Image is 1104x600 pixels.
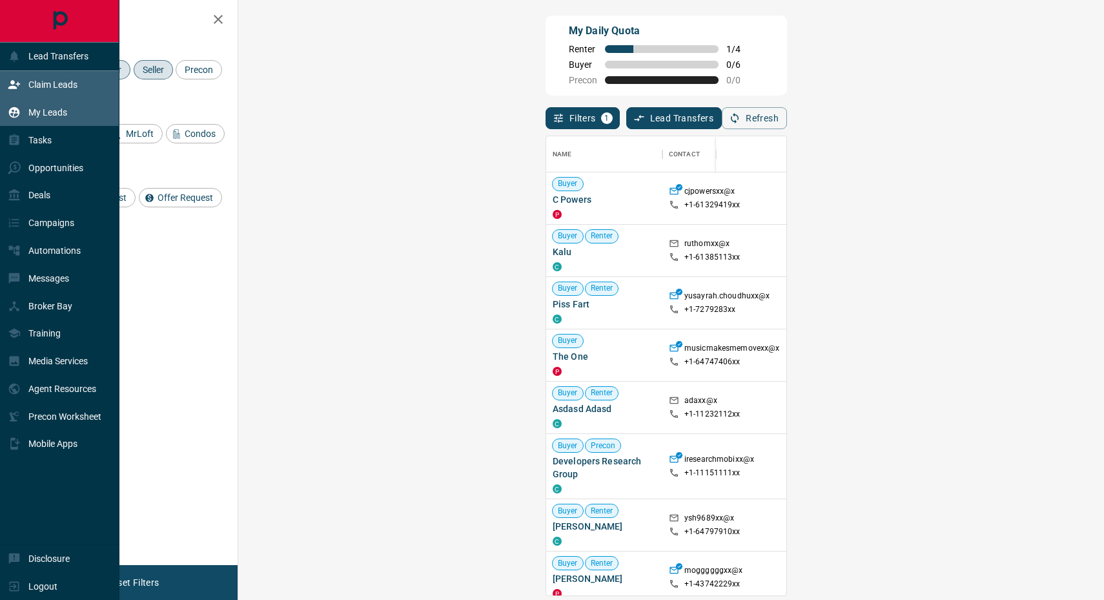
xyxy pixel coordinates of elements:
span: Condos [180,129,220,139]
span: Buyer [553,558,583,569]
span: Renter [586,388,618,398]
div: property.ca [553,367,562,376]
span: 1 / 4 [726,44,755,54]
div: condos.ca [553,484,562,493]
p: +1- 7279283xx [684,304,736,315]
span: Renter [586,558,618,569]
p: +1- 11151111xx [684,468,741,479]
span: Precon [180,65,218,75]
p: +1- 11232112xx [684,409,741,420]
span: Buyer [553,178,583,189]
span: Buyer [553,335,583,346]
button: Reset Filters [98,572,167,594]
span: Precon [586,440,621,451]
div: condos.ca [553,315,562,324]
p: cjpowersxx@x [684,186,735,200]
p: moggggggxx@x [684,565,743,579]
span: 0 / 0 [726,75,755,85]
span: Renter [586,231,618,242]
p: +1- 61329419xx [684,200,741,211]
p: adaxx@x [684,395,717,409]
span: Offer Request [153,192,218,203]
span: Renter [586,283,618,294]
div: Condos [166,124,225,143]
p: ruthomxx@x [684,238,730,252]
span: Buyer [553,440,583,451]
div: Seller [134,60,173,79]
span: Renter [586,506,618,517]
span: 1 [602,114,611,123]
div: condos.ca [553,419,562,428]
span: Kalu [553,245,656,258]
p: musicmakesmemovexx@x [684,343,780,357]
span: Renter [569,44,597,54]
button: Refresh [722,107,787,129]
div: Contact [669,136,700,172]
div: MrLoft [107,124,163,143]
div: Name [553,136,572,172]
span: Buyer [553,283,583,294]
span: MrLoft [121,129,158,139]
span: Seller [138,65,169,75]
h2: Filters [41,13,225,28]
p: +1- 64747406xx [684,357,741,367]
p: ysh9689xx@x [684,513,734,526]
span: Piss Fart [553,298,656,311]
div: Contact [662,136,766,172]
p: iresearchmobixx@x [684,454,754,468]
div: property.ca [553,589,562,598]
span: 0 / 6 [726,59,755,70]
div: property.ca [553,210,562,219]
div: Precon [176,60,222,79]
span: [PERSON_NAME] [553,572,656,585]
div: condos.ca [553,537,562,546]
p: yusayrah.choudhuxx@x [684,291,770,304]
span: Buyer [553,388,583,398]
div: condos.ca [553,262,562,271]
span: Precon [569,75,597,85]
p: My Daily Quota [569,23,755,39]
p: +1- 61385113xx [684,252,741,263]
span: Asdasd Adasd [553,402,656,415]
span: The One [553,350,656,363]
span: Buyer [553,231,583,242]
span: Buyer [553,506,583,517]
div: Offer Request [139,188,222,207]
div: Name [546,136,662,172]
p: +1- 43742229xx [684,579,741,590]
button: Filters1 [546,107,620,129]
p: +1- 64797910xx [684,526,741,537]
button: Lead Transfers [626,107,722,129]
span: [PERSON_NAME] [553,520,656,533]
span: C Powers [553,193,656,206]
span: Developers Research Group [553,455,656,481]
span: Buyer [569,59,597,70]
